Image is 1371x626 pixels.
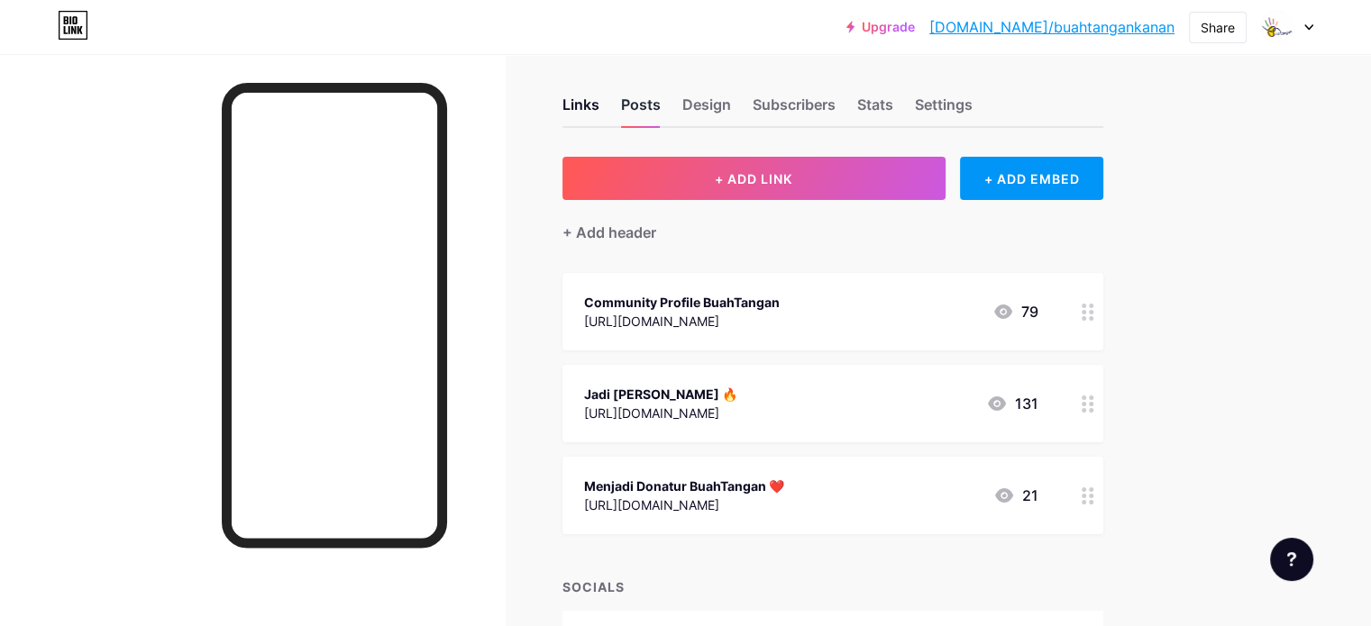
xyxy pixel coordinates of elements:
div: [URL][DOMAIN_NAME] [584,404,737,422]
div: Links [562,94,599,126]
div: SOCIALS [562,577,1103,596]
div: 79 [992,301,1038,322]
div: Subscribers [753,94,836,126]
a: [DOMAIN_NAME]/buahtangankanan [929,16,1174,38]
div: Share [1201,18,1235,37]
div: + Add header [562,222,656,243]
button: + ADD LINK [562,157,946,200]
div: 131 [986,393,1038,414]
div: [URL][DOMAIN_NAME] [584,495,784,514]
div: 21 [993,485,1038,506]
div: Menjadi Donatur BuahTangan ❤️ [584,476,784,495]
div: Community Profile BuahTangan [584,293,780,312]
div: Posts [621,94,661,126]
div: [URL][DOMAIN_NAME] [584,312,780,331]
img: BuahTangan “BuahTangan.Present” [1260,10,1294,44]
div: Stats [857,94,893,126]
span: + ADD LINK [715,171,792,186]
div: Jadi [PERSON_NAME] 🔥 [584,385,737,404]
a: Upgrade [846,20,915,34]
div: Design [682,94,731,126]
div: Settings [915,94,973,126]
div: + ADD EMBED [960,157,1103,200]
